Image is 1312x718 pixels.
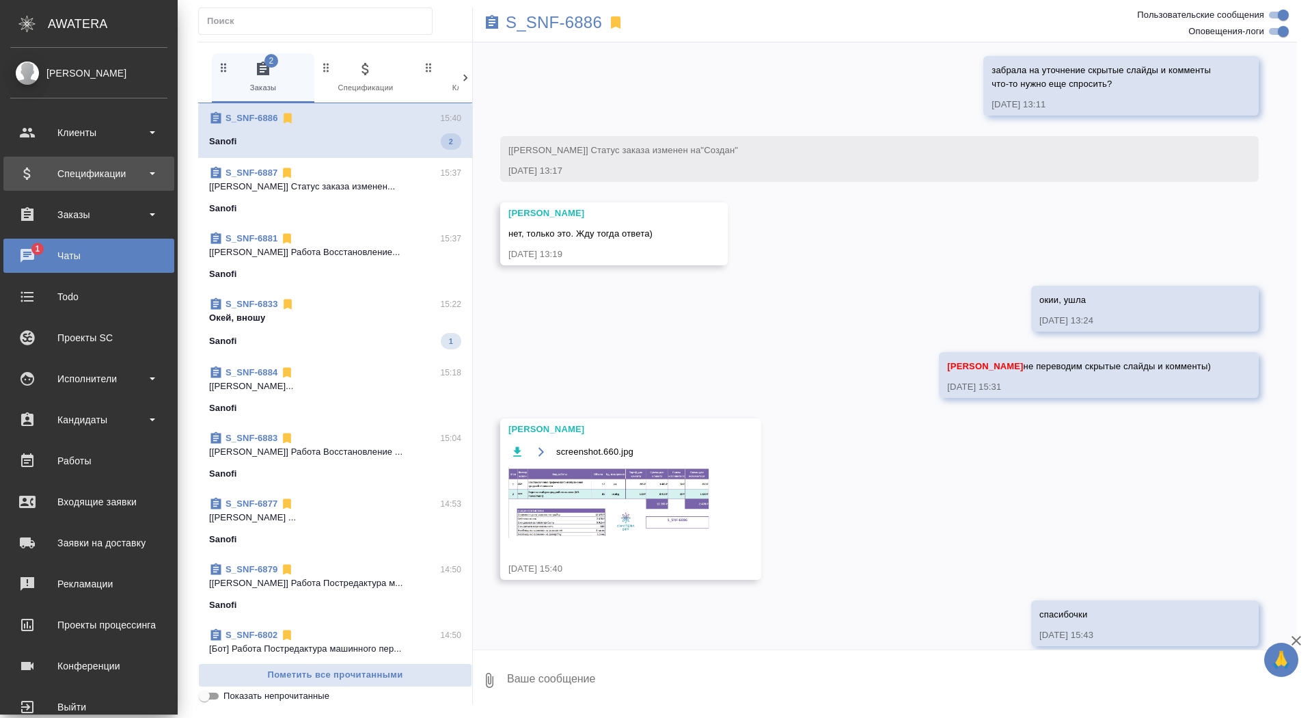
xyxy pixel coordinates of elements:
div: [DATE] 15:31 [947,380,1211,394]
div: Выйти [10,697,167,717]
p: 15:37 [440,166,461,180]
div: [PERSON_NAME] [508,423,713,436]
p: 15:40 [440,111,461,125]
svg: Отписаться [280,497,294,511]
p: Sanofi [209,267,237,281]
a: S_SNF-6886 [225,113,278,123]
span: нет, только это. Жду тогда ответа) [508,228,653,239]
div: [PERSON_NAME] [508,207,680,220]
div: Рекламации [10,574,167,594]
div: [DATE] 13:24 [1039,314,1211,328]
div: [DATE] 13:11 [992,98,1211,111]
p: [[PERSON_NAME]] Статус заказа изменен... [209,180,461,194]
div: Кандидаты [10,410,167,430]
p: Sanofi [209,334,237,348]
div: S_SNF-683315:22Окей, вношуSanofi1 [198,289,472,358]
a: S_SNF-6879 [225,564,277,574]
div: S_SNF-688615:40Sanofi2 [198,103,472,158]
p: 15:04 [440,431,461,445]
p: Sanofi [209,202,237,215]
div: [DATE] 13:19 [508,248,680,261]
div: S_SNF-688315:04[[PERSON_NAME]] Работа Восстановление ...Sanofi [198,423,472,489]
div: [PERSON_NAME] [10,66,167,81]
div: S_SNF-687914:50[[PERSON_NAME]] Работа Постредактура м...Sanofi [198,555,472,620]
span: Клиенты [422,61,514,94]
span: Оповещения-логи [1188,25,1264,38]
a: S_SNF-6833 [225,299,278,309]
p: [[PERSON_NAME] ... [209,511,461,524]
svg: Отписаться [280,628,294,642]
svg: Зажми и перетащи, чтобы поменять порядок вкладок [217,61,230,74]
p: Sanofi [209,598,237,612]
span: Показать непрочитанные [223,689,329,703]
span: Спецификации [320,61,411,94]
span: Пользовательские сообщения [1137,8,1264,22]
div: Исполнители [10,369,167,389]
a: S_SNF-6881 [225,233,277,243]
a: Входящие заявки [3,485,174,519]
span: забрала на уточнение скрытые слайды и комменты что-то нужно еще спросить? [992,65,1211,89]
svg: Зажми и перетащи, чтобы поменять порядок вкладок [422,61,435,74]
p: [[PERSON_NAME]] Работа Восстановление... [209,245,461,259]
a: S_SNF-6886 [506,16,602,29]
div: Входящие заявки [10,492,167,512]
p: Окей, вношу [209,311,461,325]
svg: Отписаться [280,166,294,180]
p: [Бот] Работа Постредактура машинного пер... [209,642,461,656]
div: Клиенты [10,122,167,143]
a: Todo [3,280,174,314]
p: 14:50 [440,563,461,576]
div: Конференции [10,656,167,676]
span: 2 [441,135,461,148]
a: S_SNF-6884 [225,367,277,377]
div: [DATE] 15:40 [508,562,713,576]
span: окии, ушла [1039,295,1086,305]
a: S_SNF-6883 [225,433,277,443]
svg: Зажми и перетащи, чтобы поменять порядок вкладок [320,61,333,74]
button: Скачать [508,443,525,460]
span: не переводим скрытые слайды и комменты) [947,361,1211,371]
div: Спецификации [10,163,167,184]
p: 15:18 [440,366,461,380]
div: [DATE] 13:17 [508,164,1211,178]
p: 14:50 [440,628,461,642]
p: Sanofi [209,401,237,415]
div: Проекты SC [10,328,167,348]
div: S_SNF-680214:50[Бот] Работа Постредактура машинного пер...Sanofi [198,620,472,686]
a: Работы [3,444,174,478]
p: 14:53 [440,497,461,511]
div: S_SNF-688115:37[[PERSON_NAME]] Работа Восстановление...Sanofi [198,224,472,289]
svg: Отписаться [280,232,294,245]
a: 1Чаты [3,239,174,273]
a: Проекты процессинга [3,608,174,642]
a: Рекламации [3,567,174,601]
div: AWATERA [48,10,178,38]
svg: Отписаться [281,297,295,311]
img: screenshot.660.jpg [508,467,713,538]
p: 15:22 [440,297,461,311]
div: Todo [10,287,167,307]
a: S_SNF-6887 [225,168,277,178]
a: Заявки на доставку [3,526,174,560]
p: [[PERSON_NAME]] Работа Восстановление ... [209,445,461,459]
p: 15:37 [440,232,461,245]
p: Sanofi [209,135,237,148]
span: 1 [27,242,48,256]
a: Конференции [3,649,174,683]
svg: Отписаться [280,563,294,576]
div: Заявки на доставку [10,533,167,553]
svg: Отписаться [280,431,294,445]
span: [PERSON_NAME] [947,361,1023,371]
p: [[PERSON_NAME]... [209,380,461,393]
div: S_SNF-687714:53[[PERSON_NAME] ...Sanofi [198,489,472,555]
a: Проекты SC [3,321,174,355]
span: 1 [441,334,461,348]
div: Заказы [10,204,167,225]
p: Sanofi [209,533,237,546]
span: screenshot.660.jpg [556,445,633,459]
input: Поиск [207,12,432,31]
div: Чаты [10,245,167,266]
span: Заказы [217,61,309,94]
div: Проекты процессинга [10,615,167,635]
div: S_SNF-688415:18[[PERSON_NAME]...Sanofi [198,358,472,423]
